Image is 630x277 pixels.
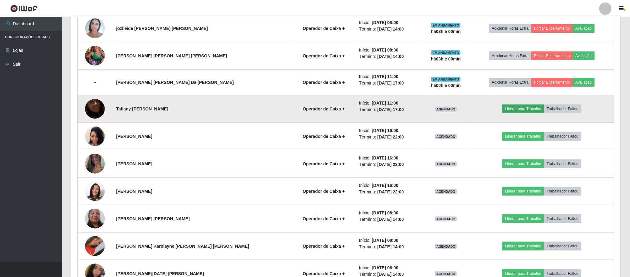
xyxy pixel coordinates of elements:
[502,242,544,250] button: Liberar para Trabalho
[435,107,457,112] span: AGENDADO
[10,5,38,12] img: CoreUI Logo
[303,189,345,194] strong: Operador de Caixa +
[359,26,418,32] li: Término:
[116,106,168,111] strong: Tatiany [PERSON_NAME]
[502,105,544,113] button: Liberar para Trabalho
[303,134,345,139] strong: Operador de Caixa +
[116,189,152,194] strong: [PERSON_NAME]
[372,128,398,133] time: [DATE] 16:00
[359,237,418,244] li: Início:
[116,26,208,31] strong: jozileide [PERSON_NAME] [PERSON_NAME]
[359,182,418,189] li: Início:
[116,271,204,276] strong: [PERSON_NAME][DATE] [PERSON_NAME]
[489,78,531,87] button: Adicionar Horas Extra
[377,217,404,222] time: [DATE] 14:00
[573,52,595,60] button: Avaliação
[377,107,404,112] time: [DATE] 17:00
[502,132,544,141] button: Liberar para Trabalho
[372,48,398,52] time: [DATE] 08:00
[116,134,152,139] strong: [PERSON_NAME]
[359,106,418,113] li: Término:
[303,216,345,221] strong: Operador de Caixa +
[377,54,404,59] time: [DATE] 14:00
[544,105,581,113] button: Trabalhador Faltou
[359,210,418,216] li: Início:
[303,271,345,276] strong: Operador de Caixa +
[431,83,461,88] strong: há 00 h e 00 min
[372,155,398,160] time: [DATE] 16:00
[531,52,573,60] button: Forçar Encerramento
[85,229,105,264] img: 1732041144811.jpeg
[431,77,460,82] span: EM ANDAMENTO
[544,187,581,196] button: Trabalhador Faltou
[377,81,404,85] time: [DATE] 17:00
[303,26,345,31] strong: Operador de Caixa +
[303,161,345,166] strong: Operador de Caixa +
[489,52,531,60] button: Adicionar Horas Extra
[359,19,418,26] li: Início:
[372,74,398,79] time: [DATE] 11:00
[431,23,460,28] span: EM ANDAMENTO
[359,155,418,161] li: Início:
[359,80,418,86] li: Término:
[531,24,573,33] button: Forçar Encerramento
[372,238,398,243] time: [DATE] 08:00
[544,214,581,223] button: Trabalhador Faltou
[431,56,461,61] strong: há 03 h e 00 min
[431,50,460,55] span: EM ANDAMENTO
[435,244,457,249] span: AGENDADO
[85,142,105,186] img: 1742916086954.jpeg
[372,20,398,25] time: [DATE] 08:00
[435,162,457,167] span: AGENDADO
[85,15,105,41] img: 1705690307767.jpeg
[359,265,418,271] li: Início:
[377,189,404,194] time: [DATE] 22:00
[78,70,112,95] td: --
[435,134,457,139] span: AGENDADO
[359,100,418,106] li: Início:
[85,91,105,126] img: 1721152880470.jpeg
[531,78,573,87] button: Forçar Encerramento
[359,127,418,134] li: Início:
[377,244,404,249] time: [DATE] 14:00
[431,29,461,34] strong: há 03 h e 00 min
[544,242,581,250] button: Trabalhador Faltou
[85,123,105,149] img: 1689498452144.jpeg
[303,80,345,85] strong: Operador de Caixa +
[372,183,398,188] time: [DATE] 16:00
[116,80,234,85] strong: [PERSON_NAME] [PERSON_NAME] Da [PERSON_NAME]
[502,214,544,223] button: Liberar para Trabalho
[359,244,418,250] li: Término:
[573,78,595,87] button: Avaliação
[372,210,398,215] time: [DATE] 08:00
[303,106,345,111] strong: Operador de Caixa +
[116,216,190,221] strong: [PERSON_NAME] [PERSON_NAME]
[85,38,105,73] img: 1744399618911.jpeg
[372,101,398,105] time: [DATE] 11:00
[502,187,544,196] button: Liberar para Trabalho
[116,53,227,58] strong: [PERSON_NAME] [PERSON_NAME] [PERSON_NAME]
[85,181,105,201] img: 1750686555733.jpeg
[544,132,581,141] button: Trabalhador Faltou
[303,53,345,58] strong: Operador de Caixa +
[359,161,418,168] li: Término:
[489,24,531,33] button: Adicionar Horas Extra
[435,271,457,276] span: AGENDADO
[377,27,404,31] time: [DATE] 14:00
[544,159,581,168] button: Trabalhador Faltou
[377,272,404,277] time: [DATE] 14:00
[573,24,595,33] button: Avaliação
[359,47,418,53] li: Início:
[359,134,418,140] li: Término:
[359,189,418,195] li: Término:
[435,217,457,221] span: AGENDADO
[116,244,249,249] strong: [PERSON_NAME] Karolayne [PERSON_NAME] [PERSON_NAME]
[359,73,418,80] li: Início:
[359,216,418,223] li: Término:
[377,162,404,167] time: [DATE] 22:00
[502,159,544,168] button: Liberar para Trabalho
[303,244,345,249] strong: Operador de Caixa +
[85,198,105,239] img: 1701346720849.jpeg
[372,265,398,270] time: [DATE] 08:00
[359,53,418,60] li: Término:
